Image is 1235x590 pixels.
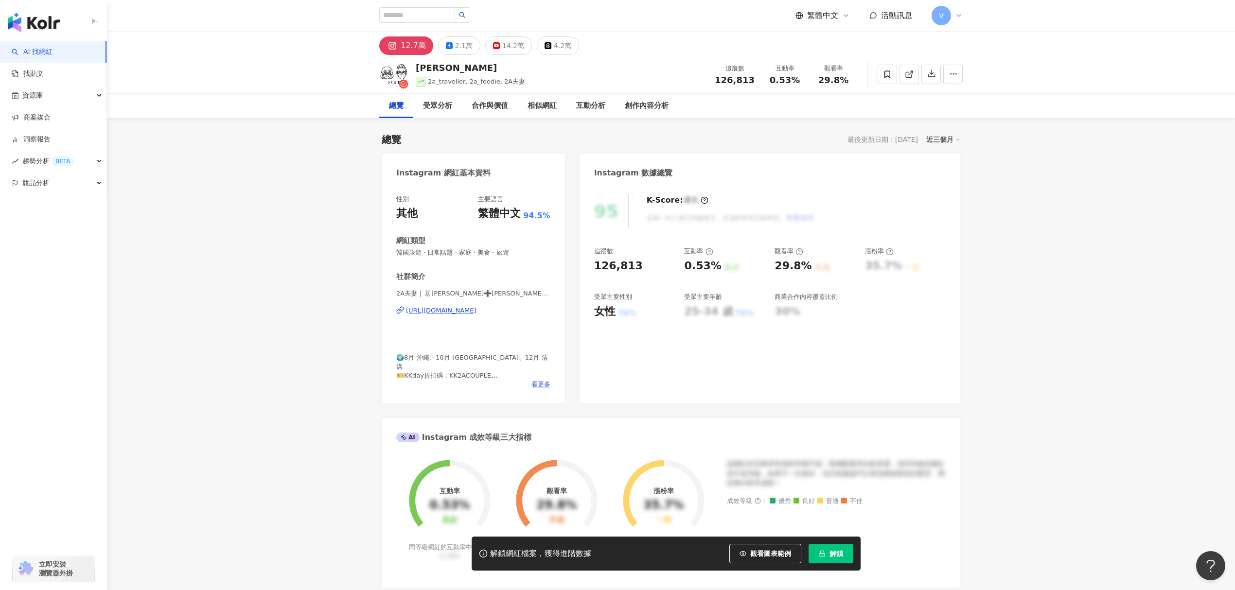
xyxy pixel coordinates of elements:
[729,544,801,563] button: 觀看圖表範例
[549,516,565,525] div: 不佳
[396,433,420,442] div: AI
[428,78,525,85] span: 2a_traveller, 2a_foodie, 2A夫妻
[715,75,755,85] span: 126,813
[594,304,616,319] div: 女性
[396,168,491,178] div: Instagram 網紅基本資料
[52,156,74,166] div: BETA
[807,10,838,21] span: 繁體中文
[684,247,713,256] div: 互動率
[429,499,470,512] div: 0.53%
[442,516,458,525] div: 良好
[815,64,852,73] div: 觀看率
[766,64,803,73] div: 互動率
[478,195,503,204] div: 主要語言
[643,499,684,512] div: 35.7%
[459,12,466,18] span: search
[881,11,912,20] span: 活動訊息
[715,64,755,73] div: 追蹤數
[396,195,409,204] div: 性別
[775,259,812,274] div: 29.8%
[829,550,843,557] span: 解鎖
[478,206,521,221] div: 繁體中文
[794,498,815,505] span: 良好
[926,133,960,146] div: 近三個月
[594,247,613,256] div: 追蹤數
[523,210,550,221] span: 94.5%
[396,206,418,221] div: 其他
[594,293,632,301] div: 受眾主要性別
[536,499,577,512] div: 29.8%
[594,168,673,178] div: Instagram 數據總覽
[12,158,18,165] span: rise
[809,544,853,563] button: 解鎖
[12,113,51,122] a: 商案媒合
[775,293,838,301] div: 商業合作內容覆蓋比例
[647,195,708,206] div: K-Score :
[440,487,460,495] div: 互動率
[775,247,803,256] div: 觀看率
[13,555,94,582] a: chrome extension立即安裝 瀏覽器外掛
[502,39,524,52] div: 14.2萬
[727,459,946,488] div: 該網紅的互動率和漲粉率都不錯，唯獨觀看率比較普通，為同等級的網紅的中低等級，效果不一定會好，但仍然建議可以發包開箱類型的案型，應該會比較有成效！
[817,498,839,505] span: 普通
[406,306,476,315] div: [URL][DOMAIN_NAME]
[841,498,863,505] span: 不佳
[847,136,918,143] div: 最後更新日期：[DATE]
[727,498,946,505] div: 成效等級 ：
[12,135,51,144] a: 洞察報告
[396,236,425,246] div: 網紅類型
[22,150,74,172] span: 趨勢分析
[576,100,605,112] div: 互動分析
[684,259,721,274] div: 0.53%
[438,36,480,55] button: 2.1萬
[865,247,894,256] div: 漲粉率
[396,272,425,282] div: 社群簡介
[396,289,550,298] span: 2A夫妻｜🐰[PERSON_NAME]➕[PERSON_NAME]🐮台灣美食旅遊/國外旅遊攻略 | 2a_couple
[396,248,550,257] span: 韓國旅遊 · 日常話題 · 家庭 · 美食 · 旅遊
[16,561,35,576] img: chrome extension
[684,293,722,301] div: 受眾主要年齡
[39,560,73,577] span: 立即安裝 瀏覽器外掛
[455,39,473,52] div: 2.1萬
[8,13,60,32] img: logo
[423,100,452,112] div: 受眾分析
[594,259,643,274] div: 126,813
[537,36,579,55] button: 4.2萬
[22,172,50,194] span: 競品分析
[396,432,531,443] div: Instagram 成效等級三大指標
[770,75,800,85] span: 0.53%
[485,36,532,55] button: 14.2萬
[396,306,550,315] a: [URL][DOMAIN_NAME]
[819,550,826,557] span: lock
[401,39,426,52] div: 12.7萬
[379,36,433,55] button: 12.7萬
[770,498,791,505] span: 優秀
[528,100,557,112] div: 相似網紅
[818,75,848,85] span: 29.8%
[416,62,525,74] div: [PERSON_NAME]
[396,354,549,405] span: 🌍8月-沖繩、10月-[GEOGRAPHIC_DATA]、12月-清邁 🎫KKday折扣碼：KK2ACOUPLE 🎟️Klook折扣碼：2ACOUPLE ⬇️團購：萬國轉接頭、手持風扇、磁吸線、...
[472,100,508,112] div: 合作與價值
[12,69,44,79] a: 找貼文
[379,60,408,89] img: KOL Avatar
[939,10,944,21] span: V
[382,133,401,146] div: 總覽
[653,487,674,495] div: 漲粉率
[656,516,671,525] div: 一般
[22,85,43,106] span: 資源庫
[625,100,669,112] div: 創作內容分析
[389,100,404,112] div: 總覽
[490,549,591,559] div: 解鎖網紅檔案，獲得進階數據
[554,39,571,52] div: 4.2萬
[12,47,53,57] a: searchAI 找網紅
[750,550,791,557] span: 觀看圖表範例
[547,487,567,495] div: 觀看率
[531,380,550,389] span: 看更多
